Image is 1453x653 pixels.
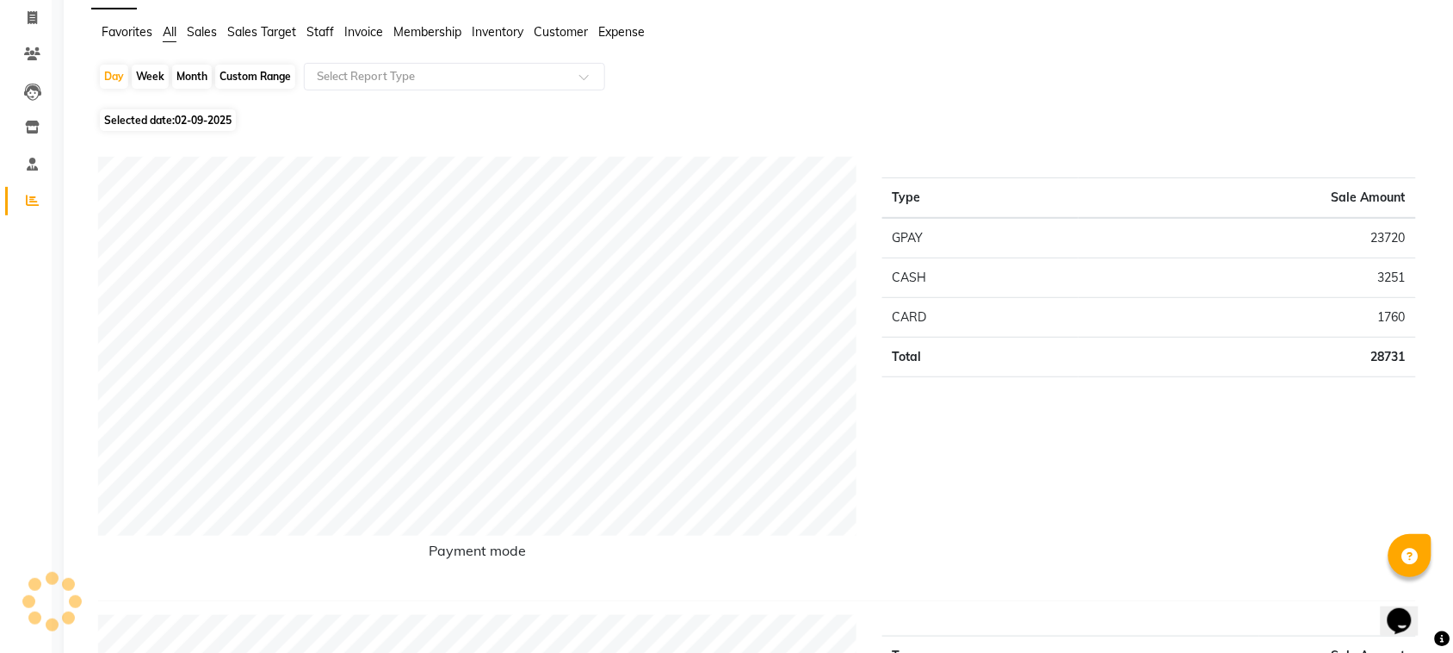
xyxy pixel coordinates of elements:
span: Staff [306,24,334,40]
td: 23720 [1079,218,1416,258]
td: CARD [882,298,1079,338]
span: Favorites [102,24,152,40]
span: All [163,24,176,40]
div: Custom Range [215,65,295,89]
span: Customer [534,24,588,40]
td: Total [882,338,1079,377]
span: Invoice [344,24,383,40]
span: Sales Target [227,24,296,40]
iframe: chat widget [1381,584,1436,636]
td: CASH [882,258,1079,298]
td: GPAY [882,218,1079,258]
td: 28731 [1079,338,1416,377]
span: 02-09-2025 [175,114,232,127]
span: Selected date: [100,109,236,131]
span: Sales [187,24,217,40]
h6: Payment mode [98,543,856,566]
td: 3251 [1079,258,1416,298]
th: Type [882,178,1079,219]
span: Expense [598,24,645,40]
div: Month [172,65,212,89]
td: 1760 [1079,298,1416,338]
th: Sale Amount [1079,178,1416,219]
span: Inventory [472,24,523,40]
div: Day [100,65,128,89]
span: Membership [393,24,461,40]
div: Week [132,65,169,89]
